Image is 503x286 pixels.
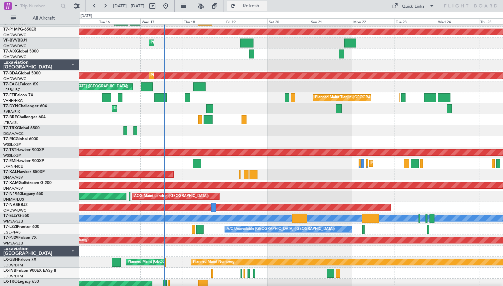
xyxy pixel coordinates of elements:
[193,257,235,267] div: Planned Maint Nurnberg
[3,186,23,191] a: DNAA/ABV
[3,192,22,196] span: T7-N1960
[3,236,18,240] span: T7-PJ29
[3,164,23,169] a: LFMN/NCE
[3,39,18,43] span: VP-BVV
[371,158,435,168] div: Planned Maint [GEOGRAPHIC_DATA]
[3,258,18,262] span: LX-GBH
[3,219,23,224] a: WMSA/SZB
[3,181,52,185] a: T7-XAMGulfstream G-200
[389,1,438,11] button: Quick Links
[3,93,15,97] span: T7-FFI
[3,203,18,207] span: T7-NAS
[3,115,46,119] a: T7-BREChallenger 604
[3,170,45,174] a: T7-XALHawker 850XP
[3,269,16,273] span: LX-INB
[3,274,23,279] a: EDLW/DTM
[3,137,16,141] span: T7-RIC
[3,192,43,196] a: T7-N1960Legacy 650
[140,18,183,24] div: Wed 17
[183,18,225,24] div: Thu 18
[3,197,24,202] a: DNMM/LOS
[43,82,128,92] div: Planned Maint [US_STATE] ([GEOGRAPHIC_DATA])
[151,71,216,81] div: Planned Maint Dubai (Al Maktoum Intl)
[3,208,26,213] a: OMDW/DWC
[3,159,44,163] a: T7-EMIHawker 900XP
[352,18,394,24] div: Mon 22
[3,280,39,284] a: LX-TROLegacy 650
[3,269,56,273] a: LX-INBFalcon 900EX EASy II
[3,258,36,262] a: LX-GBHFalcon 7X
[151,38,216,48] div: Planned Maint Dubai (Al Maktoum Intl)
[3,82,20,86] span: T7-EAGL
[3,225,17,229] span: T7-LZZI
[310,18,352,24] div: Sun 21
[315,93,393,103] div: Planned Maint Tianjin ([GEOGRAPHIC_DATA])
[3,49,39,53] a: T7-AIXGlobal 5000
[3,137,38,141] a: T7-RICGlobal 6000
[3,148,44,152] a: T7-TSTHawker 900XP
[81,13,92,19] div: [DATE]
[3,28,36,32] a: T7-P1MPG-650ER
[3,159,16,163] span: T7-EMI
[227,1,267,11] button: Refresh
[3,236,37,240] a: T7-PJ29Falcon 7X
[134,191,209,201] div: AOG Maint London ([GEOGRAPHIC_DATA])
[3,214,18,218] span: T7-ELLY
[237,4,265,8] span: Refresh
[3,175,23,180] a: DNAA/ABV
[402,3,424,10] div: Quick Links
[3,148,16,152] span: T7-TST
[3,263,23,268] a: EDLW/DTM
[3,71,41,75] a: T7-BDAGlobal 5000
[395,18,437,24] div: Tue 23
[17,16,70,21] span: All Aircraft
[3,153,21,158] a: WSSL/XSP
[3,71,18,75] span: T7-BDA
[7,13,72,24] button: All Aircraft
[3,115,17,119] span: T7-BRE
[3,104,47,108] a: T7-DYNChallenger 604
[3,54,26,59] a: OMDW/DWC
[3,82,38,86] a: T7-EAGLFalcon 8X
[3,109,20,114] a: EVRA/RIX
[3,203,28,207] a: T7-NASBBJ2
[3,44,26,48] a: OMDW/DWC
[437,18,479,24] div: Wed 24
[114,104,199,114] div: Unplanned Maint [GEOGRAPHIC_DATA] (Riga Intl)
[3,28,20,32] span: T7-P1MP
[3,98,23,103] a: VHHH/HKG
[3,230,21,235] a: EGLF/FAB
[3,142,21,147] a: WSSL/XSP
[3,33,26,38] a: OMDW/DWC
[3,93,33,97] a: T7-FFIFalcon 7X
[3,170,17,174] span: T7-XAL
[3,241,23,246] a: WMSA/SZB
[3,181,19,185] span: T7-XAM
[3,39,27,43] a: VP-BVVBBJ1
[227,224,335,234] div: A/C Unavailable [GEOGRAPHIC_DATA] ([GEOGRAPHIC_DATA])
[113,3,144,9] span: [DATE] - [DATE]
[20,1,59,11] input: Trip Number
[225,18,267,24] div: Fri 19
[3,280,18,284] span: LX-TRO
[98,18,140,24] div: Tue 16
[3,126,17,130] span: T7-TRX
[3,49,16,53] span: T7-AIX
[128,257,233,267] div: Planned Maint [GEOGRAPHIC_DATA] ([GEOGRAPHIC_DATA])
[3,225,39,229] a: T7-LZZIPraetor 600
[3,131,24,136] a: DGAA/ACC
[3,120,18,125] a: LTBA/ISL
[267,18,310,24] div: Sat 20
[3,104,18,108] span: T7-DYN
[3,126,40,130] a: T7-TRXGlobal 6500
[3,87,21,92] a: LFPB/LBG
[3,76,26,81] a: OMDW/DWC
[3,214,29,218] a: T7-ELLYG-550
